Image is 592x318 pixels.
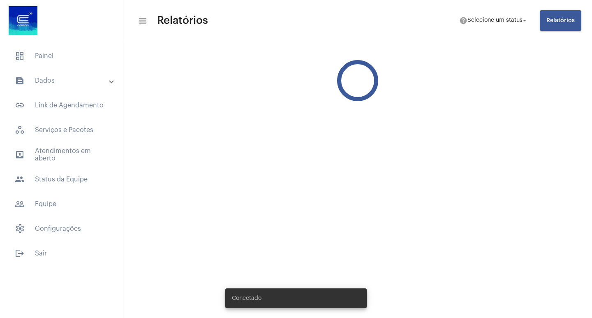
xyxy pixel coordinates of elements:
span: Serviços e Pacotes [8,120,115,140]
span: Atendimentos em aberto [8,145,115,165]
span: Painel [8,46,115,66]
span: Conectado [232,294,261,302]
span: sidenav icon [15,51,25,61]
mat-icon: sidenav icon [15,248,25,258]
mat-icon: sidenav icon [15,76,25,86]
mat-icon: sidenav icon [138,16,146,26]
mat-panel-title: Dados [15,76,110,86]
mat-icon: arrow_drop_down [521,17,528,24]
button: Relatórios [540,10,581,31]
span: Link de Agendamento [8,95,115,115]
span: Configurações [8,219,115,239]
span: Status da Equipe [8,169,115,189]
img: d4669ae0-8c07-2337-4f67-34b0df7f5ae4.jpeg [7,4,39,37]
span: Relatórios [157,14,208,27]
mat-icon: sidenav icon [15,174,25,184]
span: Equipe [8,194,115,214]
span: Sair [8,244,115,263]
mat-expansion-panel-header: sidenav iconDados [5,71,123,91]
span: Selecione um status [467,18,523,23]
span: sidenav icon [15,224,25,234]
mat-icon: help [459,16,467,25]
mat-icon: sidenav icon [15,150,25,160]
span: sidenav icon [15,125,25,135]
span: Relatórios [546,18,575,23]
button: Selecione um status [454,12,533,29]
mat-icon: sidenav icon [15,100,25,110]
mat-icon: sidenav icon [15,199,25,209]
